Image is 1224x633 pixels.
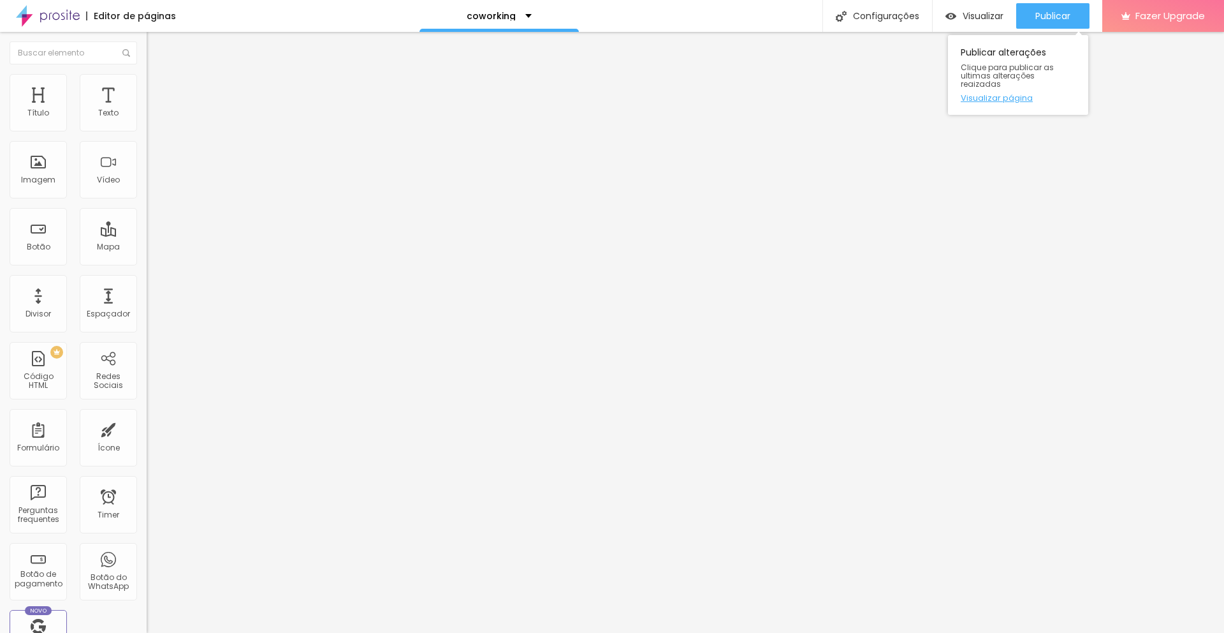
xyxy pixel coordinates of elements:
[122,49,130,57] img: Icone
[17,443,59,452] div: Formulário
[948,35,1088,115] div: Publicar alterações
[147,32,1224,633] iframe: Editor
[25,309,51,318] div: Divisor
[21,175,55,184] div: Imagem
[87,309,130,318] div: Espaçador
[97,242,120,251] div: Mapa
[83,573,133,592] div: Botão do WhatsApp
[1135,10,1205,21] span: Fazer Upgrade
[467,11,516,20] p: coworking
[98,108,119,117] div: Texto
[27,242,50,251] div: Botão
[836,11,847,22] img: Icone
[13,372,63,391] div: Código HTML
[945,11,956,22] img: view-1.svg
[933,3,1016,29] button: Visualizar
[13,506,63,525] div: Perguntas frequentes
[1035,11,1070,21] span: Publicar
[86,11,176,20] div: Editor de páginas
[13,570,63,588] div: Botão de pagamento
[1016,3,1089,29] button: Publicar
[98,443,120,452] div: Ícone
[25,606,52,615] div: Novo
[97,175,120,184] div: Vídeo
[83,372,133,391] div: Redes Sociais
[961,94,1075,102] a: Visualizar página
[961,63,1075,89] span: Clique para publicar as ultimas alterações reaizadas
[98,510,119,519] div: Timer
[963,11,1003,21] span: Visualizar
[10,41,137,64] input: Buscar elemento
[27,108,49,117] div: Título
